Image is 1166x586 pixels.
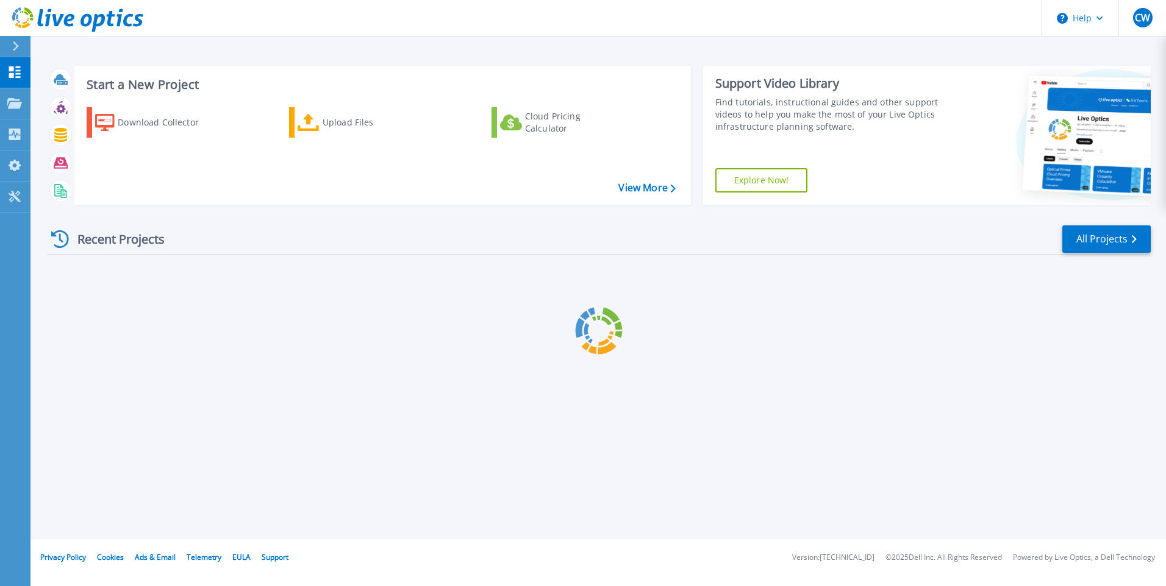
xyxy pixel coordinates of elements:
div: Upload Files [323,110,420,135]
li: © 2025 Dell Inc. All Rights Reserved [885,554,1002,562]
a: Cookies [97,552,124,562]
a: Explore Now! [715,168,808,192]
a: Privacy Policy [40,552,86,562]
span: CW [1135,13,1150,23]
a: All Projects [1062,225,1151,253]
a: View More [618,182,675,194]
a: Cloud Pricing Calculator [492,107,628,138]
a: Ads & Email [135,552,176,562]
div: Cloud Pricing Calculator [525,110,623,135]
div: Download Collector [118,110,215,135]
li: Version: [TECHNICAL_ID] [792,554,875,562]
div: Recent Projects [47,224,181,254]
a: Download Collector [87,107,223,138]
a: Support [262,552,288,562]
a: EULA [232,552,251,562]
a: Upload Files [289,107,425,138]
h3: Start a New Project [87,78,675,91]
div: Find tutorials, instructional guides and other support videos to help you make the most of your L... [715,96,943,133]
li: Powered by Live Optics, a Dell Technology [1013,554,1155,562]
a: Telemetry [187,552,221,562]
div: Support Video Library [715,76,943,91]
